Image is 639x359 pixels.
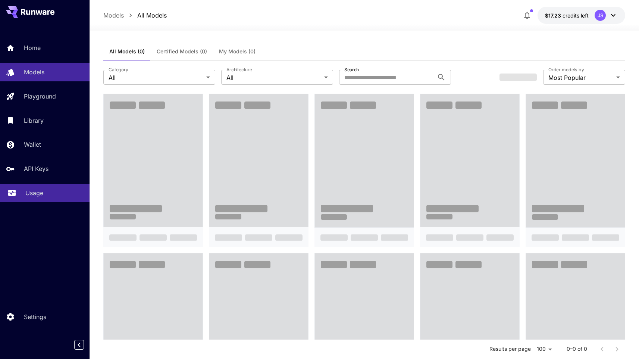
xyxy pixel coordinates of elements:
[545,12,589,19] div: $17.23062
[74,340,84,350] button: Collapse sidebar
[226,73,321,82] span: All
[25,188,43,197] p: Usage
[548,66,584,73] label: Order models by
[24,68,44,77] p: Models
[534,344,555,355] div: 100
[80,338,90,352] div: Collapse sidebar
[157,48,207,55] span: Certified Models (0)
[24,140,41,149] p: Wallet
[219,48,256,55] span: My Models (0)
[103,11,167,20] nav: breadcrumb
[538,7,625,24] button: $17.23062JS
[344,66,359,73] label: Search
[567,346,587,353] p: 0–0 of 0
[563,12,589,19] span: credits left
[109,48,145,55] span: All Models (0)
[137,11,167,20] a: All Models
[595,10,606,21] div: JS
[24,43,41,52] p: Home
[109,66,128,73] label: Category
[548,73,613,82] span: Most Popular
[103,11,124,20] a: Models
[545,12,563,19] span: $17.23
[24,312,46,321] p: Settings
[24,116,44,125] p: Library
[109,73,203,82] span: All
[24,164,48,173] p: API Keys
[489,346,531,353] p: Results per page
[226,66,252,73] label: Architecture
[24,92,56,101] p: Playground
